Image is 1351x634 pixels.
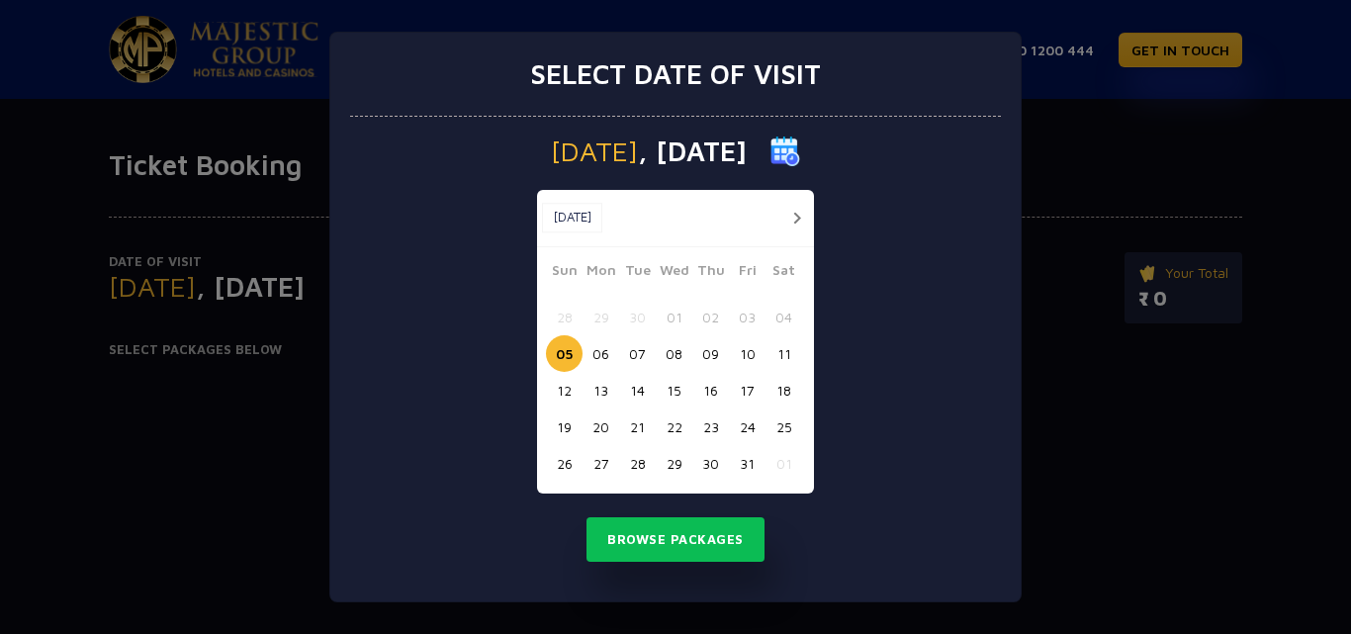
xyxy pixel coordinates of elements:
[656,445,692,482] button: 29
[583,299,619,335] button: 29
[551,137,638,165] span: [DATE]
[766,372,802,408] button: 18
[692,445,729,482] button: 30
[546,408,583,445] button: 19
[729,445,766,482] button: 31
[729,335,766,372] button: 10
[619,372,656,408] button: 14
[546,335,583,372] button: 05
[692,259,729,287] span: Thu
[770,136,800,166] img: calender icon
[546,259,583,287] span: Sun
[656,335,692,372] button: 08
[766,445,802,482] button: 01
[530,57,821,91] h3: Select date of visit
[546,372,583,408] button: 12
[692,335,729,372] button: 09
[766,335,802,372] button: 11
[729,372,766,408] button: 17
[542,203,602,232] button: [DATE]
[546,445,583,482] button: 26
[583,445,619,482] button: 27
[766,408,802,445] button: 25
[619,408,656,445] button: 21
[656,408,692,445] button: 22
[583,259,619,287] span: Mon
[619,299,656,335] button: 30
[583,372,619,408] button: 13
[656,372,692,408] button: 15
[729,259,766,287] span: Fri
[583,335,619,372] button: 06
[638,137,747,165] span: , [DATE]
[656,299,692,335] button: 01
[546,299,583,335] button: 28
[583,408,619,445] button: 20
[619,335,656,372] button: 07
[692,299,729,335] button: 02
[692,372,729,408] button: 16
[586,517,765,563] button: Browse Packages
[656,259,692,287] span: Wed
[619,259,656,287] span: Tue
[766,259,802,287] span: Sat
[692,408,729,445] button: 23
[729,299,766,335] button: 03
[619,445,656,482] button: 28
[729,408,766,445] button: 24
[766,299,802,335] button: 04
